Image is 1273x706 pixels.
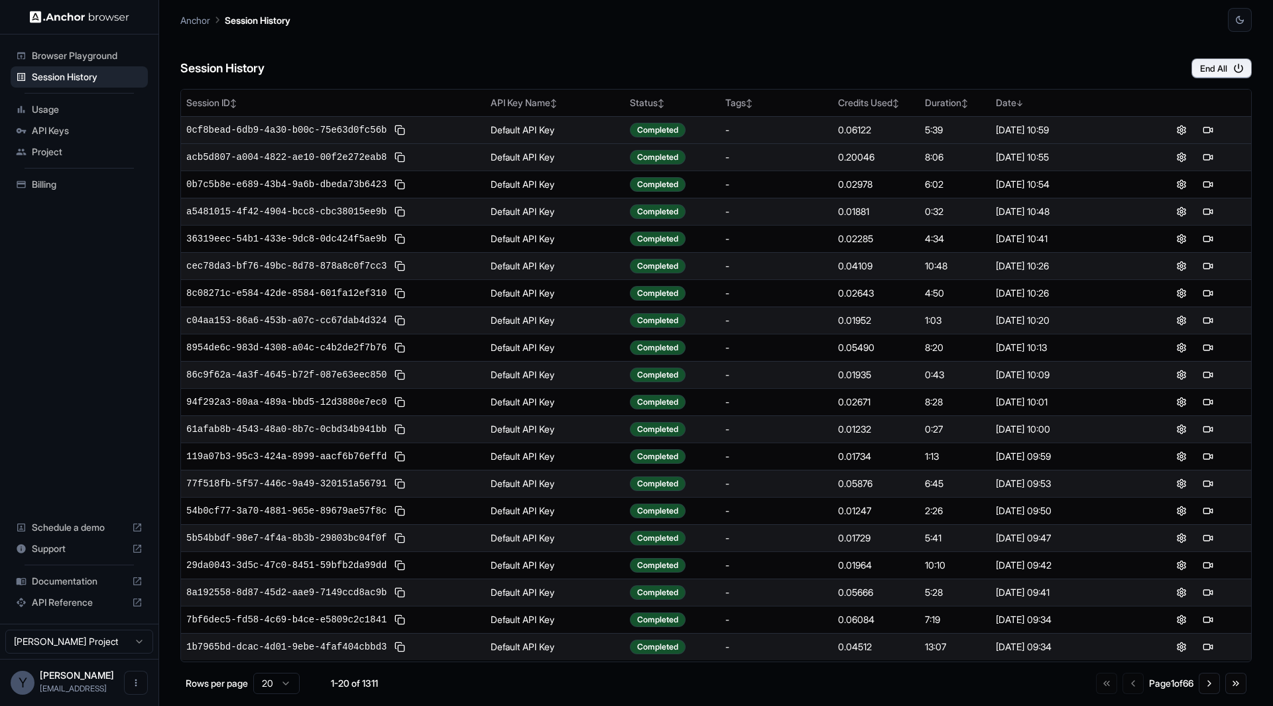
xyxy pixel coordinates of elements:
[630,150,686,165] div: Completed
[186,531,387,545] span: 5b54bbdf-98e7-4f4a-8b3b-29803bc04f0f
[630,504,686,518] div: Completed
[630,585,686,600] div: Completed
[925,232,985,246] div: 4:34
[186,613,387,626] span: 7bf6dec5-fd58-4c69-b4ce-e5809c2c1841
[32,542,127,555] span: Support
[40,683,107,693] span: yuma@o-mega.ai
[838,504,914,518] div: 0.01247
[925,395,985,409] div: 8:28
[485,579,625,606] td: Default API Key
[838,123,914,137] div: 0.06122
[838,287,914,300] div: 0.02643
[725,586,827,599] div: -
[32,575,127,588] span: Documentation
[996,232,1133,246] div: [DATE] 10:41
[725,395,827,409] div: -
[892,98,899,108] span: ↕
[124,671,148,695] button: Open menu
[658,98,664,108] span: ↕
[186,477,387,490] span: 77f518fb-5f57-446c-9a49-320151a56791
[725,504,827,518] div: -
[838,259,914,273] div: 0.04109
[838,96,914,109] div: Credits Used
[838,151,914,164] div: 0.20046
[32,596,127,609] span: API Reference
[630,286,686,301] div: Completed
[630,395,686,409] div: Completed
[725,341,827,354] div: -
[32,521,127,534] span: Schedule a demo
[925,450,985,463] div: 1:13
[925,205,985,218] div: 0:32
[725,232,827,246] div: -
[996,423,1133,436] div: [DATE] 10:00
[485,279,625,307] td: Default API Key
[485,415,625,443] td: Default API Key
[186,395,387,409] span: 94f292a3-80aa-489a-bbd5-12d3880e7ec0
[32,145,143,159] span: Project
[230,98,237,108] span: ↕
[996,613,1133,626] div: [DATE] 09:34
[186,677,248,690] p: Rows per page
[630,177,686,192] div: Completed
[11,174,148,195] div: Billing
[485,606,625,633] td: Default API Key
[485,143,625,171] td: Default API Key
[838,395,914,409] div: 0.02671
[485,633,625,660] td: Default API Key
[925,531,985,545] div: 5:41
[630,422,686,437] div: Completed
[996,559,1133,572] div: [DATE] 09:42
[925,586,985,599] div: 5:28
[32,49,143,62] span: Browser Playground
[838,559,914,572] div: 0.01964
[630,96,715,109] div: Status
[996,368,1133,382] div: [DATE] 10:09
[725,640,827,654] div: -
[725,613,827,626] div: -
[630,531,686,545] div: Completed
[186,178,387,191] span: 0b7c5b8e-e689-43b4-9a6b-dbeda73b6423
[996,341,1133,354] div: [DATE] 10:13
[838,613,914,626] div: 0.06084
[996,395,1133,409] div: [DATE] 10:01
[321,677,387,690] div: 1-20 of 1311
[630,340,686,355] div: Completed
[838,314,914,327] div: 0.01952
[925,559,985,572] div: 10:10
[32,103,143,116] span: Usage
[925,504,985,518] div: 2:26
[485,252,625,279] td: Default API Key
[186,259,387,273] span: cec78da3-bf76-49bc-8d78-878a8c0f7cc3
[996,314,1133,327] div: [DATE] 10:20
[485,116,625,143] td: Default API Key
[186,287,387,300] span: 8c08271c-e584-42de-8584-601fa12ef310
[32,178,143,191] span: Billing
[485,443,625,470] td: Default API Key
[30,11,129,23] img: Anchor Logo
[40,670,114,681] span: Yuma Heymans
[1191,58,1252,78] button: End All
[11,517,148,538] div: Schedule a demo
[1016,98,1023,108] span: ↓
[186,450,387,463] span: 119a07b3-95c3-424a-8999-aacf6b76effd
[838,640,914,654] div: 0.04512
[838,178,914,191] div: 0.02978
[186,586,387,599] span: 8a192558-8d87-45d2-aae9-7149ccd8ac9b
[925,123,985,137] div: 5:39
[725,287,827,300] div: -
[996,96,1133,109] div: Date
[180,59,265,78] h6: Session History
[838,450,914,463] div: 0.01734
[485,388,625,415] td: Default API Key
[485,171,625,198] td: Default API Key
[11,99,148,120] div: Usage
[630,640,686,654] div: Completed
[186,640,387,654] span: 1b7965bd-dcac-4d01-9ebe-4faf404cbbd3
[485,225,625,252] td: Default API Key
[996,586,1133,599] div: [DATE] 09:41
[186,96,480,109] div: Session ID
[925,259,985,273] div: 10:48
[186,232,387,246] span: 36319eec-54b1-433e-9dc8-0dc424f5ae9b
[485,334,625,361] td: Default API Key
